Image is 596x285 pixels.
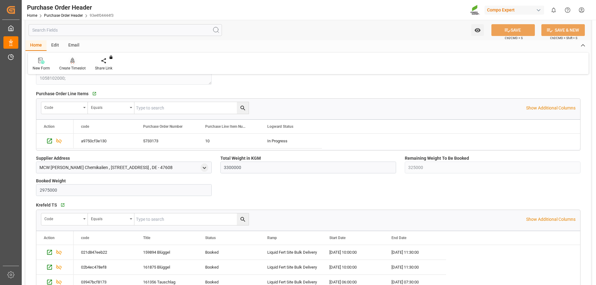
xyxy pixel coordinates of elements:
input: Type to search [134,102,249,114]
div: Create Timeslot [59,65,86,71]
div: Press SPACE to select this row. [36,245,74,260]
div: [DATE] 11:30:00 [384,260,446,274]
div: Action [44,124,55,129]
input: Search Fields [29,24,222,36]
button: Help Center [561,3,575,17]
div: Equals [91,215,128,222]
span: Krefeld TS [36,202,57,208]
div: Booked [205,245,252,260]
div: a9750cf3e130 [74,134,136,148]
button: show 0 new notifications [547,3,561,17]
div: Edit [47,40,64,51]
button: search button [237,102,249,114]
div: Purchase Order Header [27,3,114,12]
div: Equals [91,103,128,110]
span: Purchase Order Number [143,124,183,129]
span: code [81,236,89,240]
button: open menu [88,102,134,114]
div: 159894 Blüggel [136,245,198,260]
div: open menu [201,163,208,172]
div: code [44,215,81,222]
div: Press SPACE to select this row. [36,260,74,275]
span: End Date [391,236,406,240]
span: Total Weight in KGM [220,155,261,162]
button: Compo Expert [485,4,547,16]
span: Ctrl/CMD + Shift + S [550,36,577,40]
div: [DATE] 10:00:00 [322,260,384,274]
div: 02b4ec478ef8 [74,260,136,274]
span: Ctrl/CMD + S [505,36,523,40]
div: Liquid Fert Site Bulk Delivery [267,260,314,274]
div: Press SPACE to select this row. [36,134,74,149]
textarea: 1058102000; [36,73,212,85]
div: [DATE] 11:30:00 [384,245,446,260]
div: Press SPACE to select this row. [74,134,322,149]
span: Purchase Line Item Number [205,124,247,129]
p: Show Additional Columns [526,105,576,111]
span: Title [143,236,150,240]
input: Type to search [134,213,249,225]
div: Booked [205,260,252,274]
div: Action [44,236,55,240]
button: SAVE & NEW [541,24,585,36]
div: Email [64,40,84,51]
span: Booked Weight [36,178,66,184]
button: open menu [41,102,88,114]
div: [DATE] 10:00:00 [322,245,384,260]
div: Press SPACE to select this row. [74,245,446,260]
span: Start Date [329,236,345,240]
span: Remaining Weight To Be Booked [405,155,469,162]
span: Ramp [267,236,277,240]
div: code [44,103,81,110]
div: Liquid Fert Site Bulk Delivery [267,245,314,260]
div: Home [25,40,47,51]
button: open menu [88,213,134,225]
button: open menu [41,213,88,225]
div: In Progress [267,134,314,148]
div: MCW [PERSON_NAME] Chemikalien , [STREET_ADDRESS] , DE - 47608 [39,164,173,171]
span: Status [205,236,216,240]
button: SAVE [491,24,535,36]
div: New Form [33,65,50,71]
div: Compo Expert [485,6,544,15]
div: 5733173 [136,134,198,148]
div: 10 [198,134,260,148]
a: Purchase Order Header [44,13,83,18]
button: search button [237,213,249,225]
div: 161875 Blüggel [136,260,198,274]
span: code [81,124,89,129]
span: Supplier Address [36,155,70,162]
img: Screenshot%202023-09-29%20at%2010.02.21.png_1712312052.png [470,5,480,16]
div: Press SPACE to select this row. [74,260,446,275]
span: Purchase Order Line Items [36,91,88,97]
a: Home [27,13,37,18]
p: Show Additional Columns [526,216,576,223]
button: open menu [471,24,484,36]
span: Logward Status [267,124,293,129]
div: 021d847eeb22 [74,245,136,260]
